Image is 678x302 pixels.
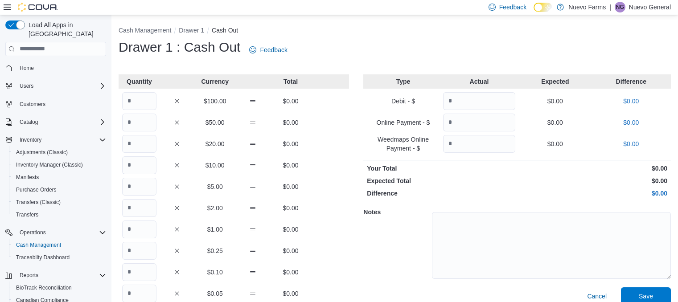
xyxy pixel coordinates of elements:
p: $0.00 [595,139,667,148]
span: Transfers (Classic) [12,197,106,208]
p: $0.00 [274,289,308,298]
p: $0.05 [198,289,232,298]
p: Total [274,77,308,86]
input: Quantity [122,220,156,238]
button: Home [2,61,110,74]
a: Transfers (Classic) [12,197,64,208]
p: Nuevo Farms [568,2,606,12]
p: $1.00 [198,225,232,234]
span: Feedback [499,3,526,12]
button: Operations [16,227,49,238]
span: Customers [20,101,45,108]
span: Cancel [587,292,607,301]
span: Adjustments (Classic) [16,149,68,156]
span: Users [16,81,106,91]
span: Inventory [20,136,41,143]
p: Nuevo General [629,2,671,12]
span: Transfers [16,211,38,218]
span: Customers [16,98,106,110]
span: Catalog [20,118,38,126]
p: $0.00 [519,189,667,198]
span: Operations [20,229,46,236]
a: Manifests [12,172,42,183]
a: Transfers [12,209,42,220]
button: Reports [2,269,110,282]
input: Quantity [443,114,515,131]
span: Traceabilty Dashboard [12,252,106,263]
p: Expected [519,77,591,86]
p: Your Total [367,164,515,173]
p: Debit - $ [367,97,439,106]
p: $0.00 [595,118,667,127]
a: Feedback [246,41,291,59]
button: Cash Out [212,27,238,34]
p: Difference [595,77,667,86]
p: | [609,2,611,12]
button: Inventory Manager (Classic) [9,159,110,171]
p: $20.00 [198,139,232,148]
a: BioTrack Reconciliation [12,282,75,293]
span: Adjustments (Classic) [12,147,106,158]
p: Currency [198,77,232,86]
button: Customers [2,98,110,110]
input: Quantity [122,178,156,196]
span: Purchase Orders [12,184,106,195]
p: $0.25 [198,246,232,255]
p: $0.00 [519,176,667,185]
span: BioTrack Reconciliation [12,282,106,293]
p: $0.00 [519,164,667,173]
span: Cash Management [16,241,61,249]
p: $0.00 [274,246,308,255]
p: Quantity [122,77,156,86]
input: Quantity [443,135,515,153]
button: Inventory [2,134,110,146]
button: Manifests [9,171,110,184]
p: $2.00 [198,204,232,212]
span: Save [639,292,653,301]
nav: An example of EuiBreadcrumbs [119,26,671,37]
input: Quantity [122,114,156,131]
button: Inventory [16,135,45,145]
button: Catalog [16,117,41,127]
button: Purchase Orders [9,184,110,196]
p: $0.00 [274,139,308,148]
span: Traceabilty Dashboard [16,254,70,261]
button: Reports [16,270,42,281]
p: Difference [367,189,515,198]
button: Drawer 1 [179,27,204,34]
p: $0.10 [198,268,232,277]
h1: Drawer 1 : Cash Out [119,38,240,56]
span: Home [16,62,106,73]
p: $10.00 [198,161,232,170]
a: Purchase Orders [12,184,60,195]
a: Cash Management [12,240,65,250]
div: Nuevo General [615,2,625,12]
span: Inventory Manager (Classic) [12,159,106,170]
span: BioTrack Reconciliation [16,284,72,291]
a: Adjustments (Classic) [12,147,71,158]
span: Transfers [12,209,106,220]
span: Transfers (Classic) [16,199,61,206]
a: Customers [16,99,49,110]
p: $0.00 [274,182,308,191]
button: Operations [2,226,110,239]
p: $0.00 [519,97,591,106]
p: $0.00 [274,97,308,106]
input: Quantity [122,242,156,260]
p: $0.00 [519,118,591,127]
span: Manifests [16,174,39,181]
p: Actual [443,77,515,86]
span: Catalog [16,117,106,127]
p: Online Payment - $ [367,118,439,127]
p: $0.00 [519,139,591,148]
a: Home [16,63,37,73]
input: Dark Mode [534,3,552,12]
a: Traceabilty Dashboard [12,252,73,263]
button: Users [2,80,110,92]
p: $50.00 [198,118,232,127]
button: Adjustments (Classic) [9,146,110,159]
button: Cash Management [9,239,110,251]
span: Inventory Manager (Classic) [16,161,83,168]
span: Feedback [260,45,287,54]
